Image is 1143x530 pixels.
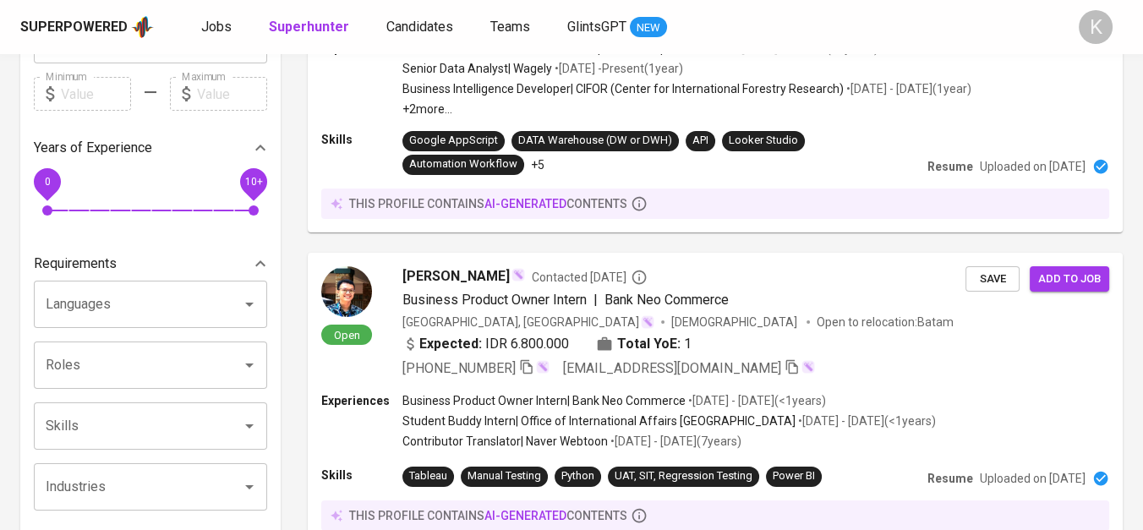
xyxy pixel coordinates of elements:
div: Manual Testing [468,468,541,484]
div: Superpowered [20,18,128,37]
p: Uploaded on [DATE] [980,158,1086,175]
input: Value [197,77,267,111]
p: Business Intelligence Developer | CIFOR (Center for International Forestry Research) [402,80,844,97]
button: Open [238,353,261,377]
span: 1 [684,334,692,354]
div: Looker Studio [729,133,798,149]
div: API [692,133,708,149]
button: Open [238,475,261,499]
b: Total YoE: [617,334,681,354]
input: Value [61,77,131,111]
b: Superhunter [269,19,349,35]
img: magic_wand.svg [511,268,525,281]
a: Teams [490,17,533,38]
span: Open [327,328,367,342]
span: NEW [630,19,667,36]
p: Experiences [321,392,402,409]
p: Resume [927,470,973,487]
p: Business Product Owner Intern | Bank Neo Commerce [402,392,686,409]
img: b69230ff5487f6957e68a1f1c4d79ff5.jpg [321,266,372,317]
p: • [DATE] - Present ( 1 year ) [552,60,683,77]
p: +5 [531,156,544,173]
div: Years of Experience [34,131,267,165]
p: • [DATE] - [DATE] ( 1 year ) [844,80,971,97]
div: DATA Warehouse (DW or DWH) [518,133,672,149]
span: [PERSON_NAME] [402,266,510,287]
div: Requirements [34,247,267,281]
a: Candidates [386,17,457,38]
p: +2 more ... [402,101,971,117]
img: app logo [131,14,154,40]
img: magic_wand.svg [641,315,654,329]
img: magic_wand.svg [801,360,815,374]
span: Save [974,270,1011,289]
button: Open [238,414,261,438]
div: Google AppScript [409,133,498,149]
p: • [DATE] - [DATE] ( <1 years ) [686,392,826,409]
span: [PHONE_NUMBER] [402,360,516,376]
p: Skills [321,131,402,148]
p: this profile contains contents [349,195,627,212]
span: Business Product Owner Intern [402,292,587,308]
p: Skills [321,467,402,484]
div: UAT, SIT, Regression Testing [615,468,752,484]
p: Years of Experience [34,138,152,158]
button: Add to job [1030,266,1109,292]
p: Resume [927,158,973,175]
p: Senior Data Analyst | Wagely [402,60,552,77]
svg: By Batam recruiter [631,269,648,286]
span: Teams [490,19,530,35]
p: Requirements [34,254,117,274]
span: Bank Neo Commerce [604,292,729,308]
span: Jobs [201,19,232,35]
span: | [593,290,598,310]
span: AI-generated [484,197,566,210]
a: Jobs [201,17,235,38]
a: Superhunter [269,17,353,38]
p: • [DATE] - [DATE] ( <1 years ) [796,413,936,429]
span: GlintsGPT [567,19,626,35]
span: Add to job [1038,270,1101,289]
p: Open to relocation : Batam [817,314,954,331]
span: Candidates [386,19,453,35]
span: [DEMOGRAPHIC_DATA] [671,314,800,331]
div: [GEOGRAPHIC_DATA], [GEOGRAPHIC_DATA] [402,314,654,331]
p: Student Buddy Intern | Office of International Affairs [GEOGRAPHIC_DATA] [402,413,796,429]
a: GlintsGPT NEW [567,17,667,38]
span: 10+ [244,176,262,188]
p: Uploaded on [DATE] [980,470,1086,487]
button: Open [238,292,261,316]
p: this profile contains contents [349,507,627,524]
a: Superpoweredapp logo [20,14,154,40]
span: AI-generated [484,509,566,522]
div: Tableau [409,468,447,484]
button: Save [965,266,1020,292]
p: Contributor Translator | Naver Webtoon [402,433,608,450]
span: [EMAIL_ADDRESS][DOMAIN_NAME] [563,360,781,376]
div: IDR 6.800.000 [402,334,569,354]
span: Contacted [DATE] [532,269,648,286]
b: Expected: [419,334,482,354]
span: 0 [44,176,50,188]
div: K [1079,10,1113,44]
div: Power BI [773,468,815,484]
img: magic_wand.svg [536,360,550,374]
div: Automation Workflow [409,156,517,172]
div: Python [561,468,594,484]
p: • [DATE] - [DATE] ( 7 years ) [608,433,741,450]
